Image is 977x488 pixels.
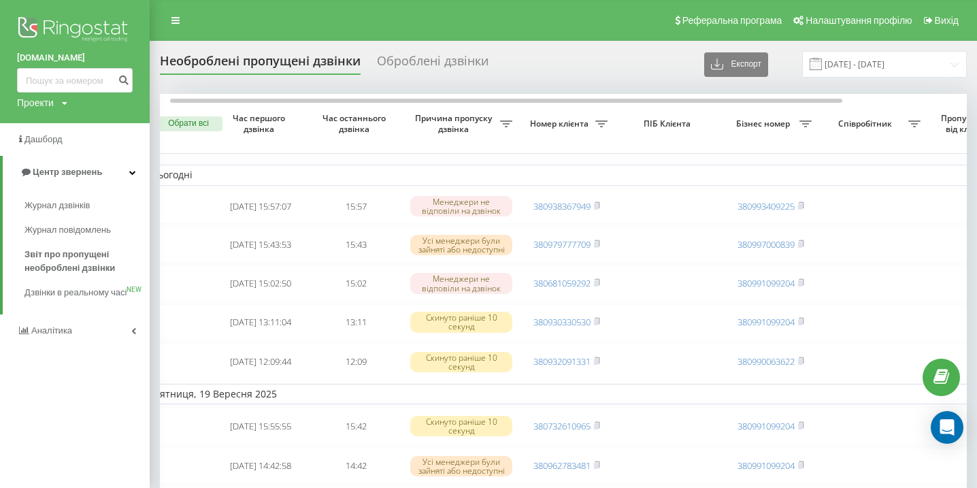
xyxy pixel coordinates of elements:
[738,277,795,289] a: 380991099204
[308,265,403,302] td: 15:02
[213,227,308,263] td: [DATE] 15:43:53
[410,352,512,372] div: Скинуто раніше 10 секунд
[24,242,150,280] a: Звіт про пропущені необроблені дзвінки
[825,118,908,129] span: Співробітник
[24,193,150,218] a: Журнал дзвінків
[533,238,591,250] a: 380979777709
[410,273,512,293] div: Менеджери не відповіли на дзвінок
[533,355,591,368] a: 380932091331
[308,343,403,381] td: 12:09
[24,248,143,275] span: Звіт про пропущені необроблені дзвінки
[24,134,63,144] span: Дашборд
[17,96,54,110] div: Проекти
[682,15,782,26] span: Реферальна програма
[17,14,133,48] img: Ringostat logo
[704,52,768,77] button: Експорт
[308,448,403,484] td: 14:42
[410,456,512,476] div: Усі менеджери були зайняті або недоступні
[738,200,795,212] a: 380993409225
[17,51,133,65] a: [DOMAIN_NAME]
[738,459,795,472] a: 380991099204
[533,316,591,328] a: 380930330530
[213,448,308,484] td: [DATE] 14:42:58
[24,223,111,237] span: Журнал повідомлень
[308,227,403,263] td: 15:43
[160,54,361,75] div: Необроблені пропущені дзвінки
[626,118,712,129] span: ПІБ Клієнта
[526,118,595,129] span: Номер клієнта
[410,416,512,436] div: Скинуто раніше 10 секунд
[533,459,591,472] a: 380962783481
[33,167,102,177] span: Центр звернень
[738,420,795,432] a: 380991099204
[154,116,222,131] button: Обрати всі
[24,286,127,299] span: Дзвінки в реальному часі
[213,265,308,302] td: [DATE] 15:02:50
[319,113,393,134] span: Час останнього дзвінка
[410,312,512,332] div: Скинуто раніше 10 секунд
[533,277,591,289] a: 380681059292
[17,68,133,93] input: Пошук за номером
[224,113,297,134] span: Час першого дзвінка
[738,355,795,368] a: 380990063622
[410,235,512,255] div: Усі менеджери були зайняті або недоступні
[931,411,963,444] div: Open Intercom Messenger
[213,304,308,340] td: [DATE] 13:11:04
[24,218,150,242] a: Журнал повідомлень
[24,280,150,305] a: Дзвінки в реальному часіNEW
[533,420,591,432] a: 380732610965
[308,407,403,445] td: 15:42
[213,189,308,225] td: [DATE] 15:57:07
[533,200,591,212] a: 380938367949
[738,238,795,250] a: 380997000839
[308,304,403,340] td: 13:11
[410,196,512,216] div: Менеджери не відповіли на дзвінок
[410,113,500,134] span: Причина пропуску дзвінка
[213,407,308,445] td: [DATE] 15:55:55
[730,118,799,129] span: Бізнес номер
[3,156,150,189] a: Центр звернень
[377,54,489,75] div: Оброблені дзвінки
[24,199,90,212] span: Журнал дзвінків
[738,316,795,328] a: 380991099204
[213,343,308,381] td: [DATE] 12:09:44
[31,325,72,336] span: Аналiтика
[308,189,403,225] td: 15:57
